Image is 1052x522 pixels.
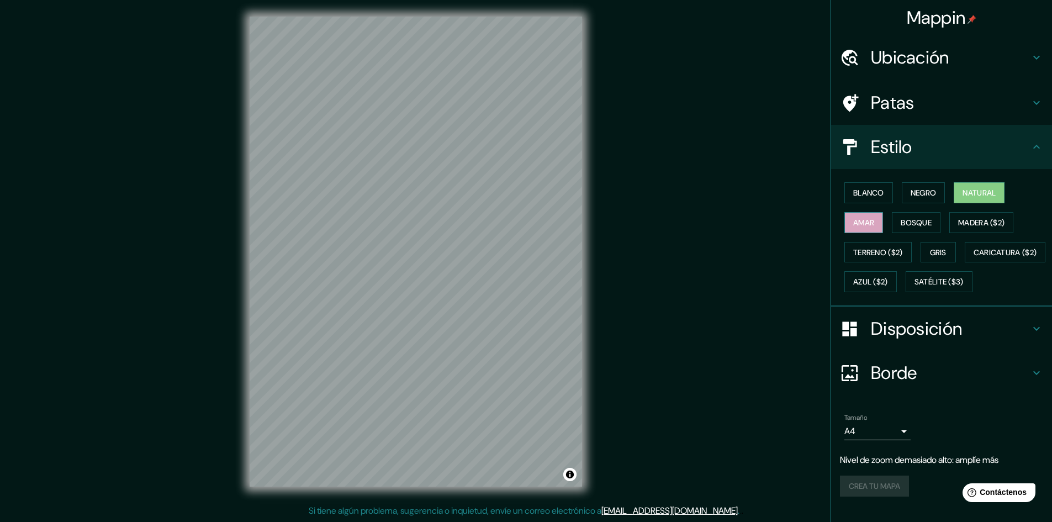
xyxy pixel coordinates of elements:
font: Borde [871,361,917,384]
button: Amar [844,212,883,233]
button: Blanco [844,182,893,203]
button: Activar o desactivar atribución [563,468,577,481]
div: Ubicación [831,35,1052,80]
div: Borde [831,351,1052,395]
font: Blanco [853,188,884,198]
div: Disposición [831,307,1052,351]
button: Madera ($2) [949,212,1013,233]
button: Satélite ($3) [906,271,972,292]
font: Tamaño [844,413,867,422]
font: Madera ($2) [958,218,1005,228]
button: Bosque [892,212,940,233]
iframe: Lanzador de widgets de ayuda [954,479,1040,510]
font: Satélite ($3) [914,277,964,287]
button: Natural [954,182,1005,203]
a: [EMAIL_ADDRESS][DOMAIN_NAME] [601,505,738,516]
font: . [741,504,743,516]
div: A4 [844,423,911,440]
font: Caricatura ($2) [974,247,1037,257]
button: Azul ($2) [844,271,897,292]
button: Terreno ($2) [844,242,912,263]
button: Caricatura ($2) [965,242,1046,263]
font: Patas [871,91,914,114]
div: Patas [831,81,1052,125]
font: Terreno ($2) [853,247,903,257]
font: Disposición [871,317,962,340]
button: Negro [902,182,945,203]
font: . [738,505,739,516]
font: Negro [911,188,937,198]
font: Gris [930,247,947,257]
font: Ubicación [871,46,949,69]
font: . [739,504,741,516]
font: Natural [963,188,996,198]
button: Gris [921,242,956,263]
font: Amar [853,218,874,228]
font: A4 [844,425,855,437]
font: Nivel de zoom demasiado alto: amplíe más [840,454,998,466]
font: Bosque [901,218,932,228]
font: Azul ($2) [853,277,888,287]
canvas: Mapa [250,17,582,487]
font: Mappin [907,6,966,29]
font: Estilo [871,135,912,159]
img: pin-icon.png [968,15,976,24]
div: Estilo [831,125,1052,169]
font: Si tiene algún problema, sugerencia o inquietud, envíe un correo electrónico a [309,505,601,516]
